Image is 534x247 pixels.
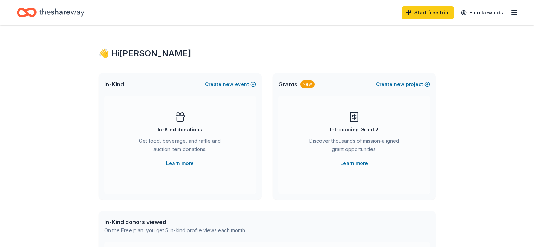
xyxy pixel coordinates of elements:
[132,137,228,156] div: Get food, beverage, and raffle and auction item donations.
[457,6,507,19] a: Earn Rewards
[402,6,454,19] a: Start free trial
[17,4,84,21] a: Home
[104,80,124,89] span: In-Kind
[330,125,378,134] div: Introducing Grants!
[300,80,315,88] div: New
[104,226,246,235] div: On the Free plan, you get 5 in-kind profile views each month.
[306,137,402,156] div: Discover thousands of mission-aligned grant opportunities.
[223,80,233,89] span: new
[104,218,246,226] div: In-Kind donors viewed
[166,159,194,168] a: Learn more
[99,48,436,59] div: 👋 Hi [PERSON_NAME]
[158,125,202,134] div: In-Kind donations
[394,80,404,89] span: new
[278,80,297,89] span: Grants
[376,80,430,89] button: Createnewproject
[205,80,256,89] button: Createnewevent
[340,159,368,168] a: Learn more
